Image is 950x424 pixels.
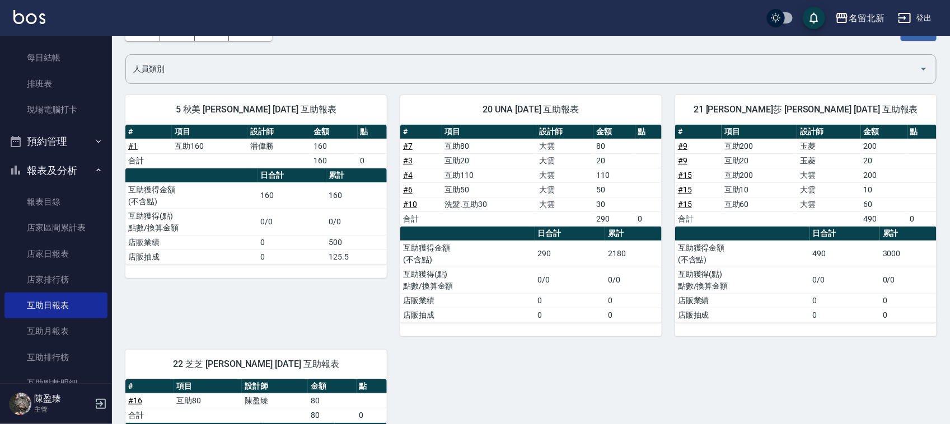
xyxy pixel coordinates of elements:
td: 互助200 [722,168,797,182]
td: 160 [311,139,358,153]
td: 合計 [400,211,442,226]
a: 互助日報表 [4,293,107,318]
a: 店家排行榜 [4,267,107,293]
a: #4 [403,171,413,180]
a: #15 [678,200,692,209]
span: 5 秋美 [PERSON_NAME] [DATE] 互助報表 [139,104,373,115]
td: 洗髮.互助30 [442,197,537,211]
td: 互助80 [442,139,537,153]
td: 0 [880,293,937,308]
td: 大雲 [797,168,860,182]
td: 大雲 [797,197,860,211]
td: 80 [308,393,356,408]
a: 互助點數明細 [4,370,107,396]
td: 互助110 [442,168,537,182]
td: 玉菱 [797,153,860,168]
td: 互助獲得(點) 點數/換算金額 [125,209,258,235]
td: 大雲 [797,182,860,197]
td: 125.5 [326,249,387,264]
td: 20 [861,153,907,168]
button: Open [915,60,933,78]
span: 21 [PERSON_NAME]莎 [PERSON_NAME] [DATE] 互助報表 [689,104,923,115]
td: 160 [326,182,387,209]
h5: 陳盈臻 [34,393,91,404]
td: 0/0 [326,209,387,235]
td: 互助20 [722,153,797,168]
td: 110 [593,168,635,182]
td: 互助獲得(點) 點數/換算金額 [400,267,535,293]
td: 0 [810,293,880,308]
td: 互助獲得金額 (不含點) [400,241,535,267]
td: 2180 [605,241,662,267]
a: #15 [678,171,692,180]
img: Person [9,393,31,415]
td: 200 [861,139,907,153]
td: 互助50 [442,182,537,197]
table: a dense table [675,227,937,323]
th: # [125,379,174,394]
th: 累計 [326,168,387,183]
th: 日合計 [810,227,880,241]
a: #9 [678,142,687,150]
span: 20 UNA [DATE] 互助報表 [414,104,648,115]
td: 店販抽成 [125,249,258,264]
th: 日合計 [535,227,605,241]
td: 0/0 [535,267,605,293]
td: 互助160 [172,139,247,153]
td: 160 [311,153,358,168]
td: 160 [258,182,326,209]
a: 每日結帳 [4,45,107,70]
td: 合計 [675,211,722,226]
td: 店販抽成 [675,308,810,322]
th: 設計師 [797,125,860,139]
td: 0/0 [258,209,326,235]
td: 0 [535,293,605,308]
button: 名留北新 [831,7,889,30]
td: 店販業績 [675,293,810,308]
td: 0 [605,308,662,322]
td: 80 [308,408,356,422]
td: 玉菱 [797,139,860,153]
td: 大雲 [536,139,593,153]
td: 490 [810,241,880,267]
td: 0 [535,308,605,322]
td: 0 [358,153,387,168]
td: 0 [357,408,387,422]
p: 主管 [34,404,91,414]
a: #3 [403,156,413,165]
td: 互助20 [442,153,537,168]
th: 項目 [442,125,537,139]
th: # [675,125,722,139]
input: 人員名稱 [130,59,915,79]
th: 累計 [605,227,662,241]
a: #1 [128,142,138,150]
th: 點 [358,125,387,139]
td: 合計 [125,408,174,422]
td: 80 [593,139,635,153]
td: 大雲 [536,182,593,197]
td: 0/0 [605,267,662,293]
th: 點 [357,379,387,394]
td: 490 [861,211,907,226]
a: 互助排行榜 [4,345,107,370]
a: #16 [128,396,142,405]
td: 互助獲得金額 (不含點) [125,182,258,209]
td: 互助60 [722,197,797,211]
button: 報表及分析 [4,156,107,185]
table: a dense table [400,125,662,227]
a: 現場電腦打卡 [4,97,107,123]
table: a dense table [125,125,387,168]
a: #6 [403,185,413,194]
th: # [125,125,172,139]
table: a dense table [400,227,662,323]
td: 0/0 [880,267,937,293]
td: 潘偉勝 [247,139,311,153]
td: 大雲 [536,153,593,168]
table: a dense table [125,168,387,265]
td: 0 [880,308,937,322]
td: 陳盈臻 [242,393,308,408]
img: Logo [13,10,45,24]
th: # [400,125,442,139]
td: 0 [605,293,662,308]
td: 店販業績 [400,293,535,308]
